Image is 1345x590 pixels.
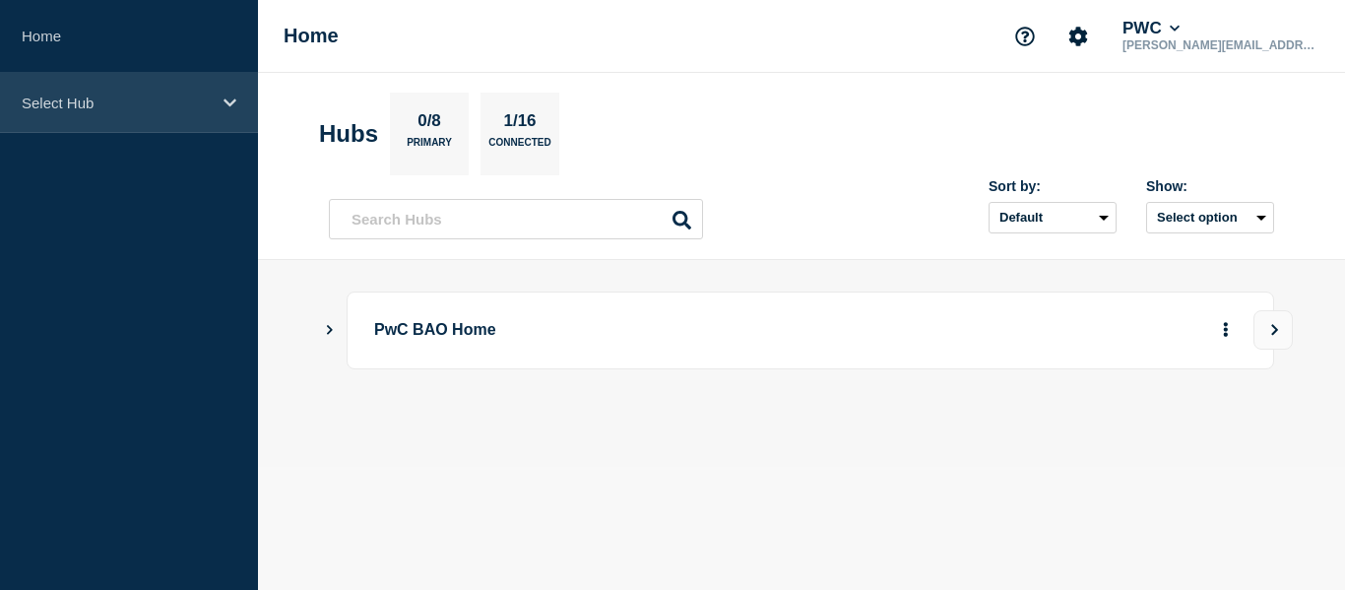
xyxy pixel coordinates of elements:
h1: Home [284,25,339,47]
select: Sort by [989,202,1117,233]
button: Support [1004,16,1046,57]
div: Show: [1146,178,1274,194]
button: View [1253,310,1293,350]
p: Connected [488,137,550,158]
button: Account settings [1057,16,1099,57]
p: Select Hub [22,95,211,111]
h2: Hubs [319,120,378,148]
button: PWC [1119,19,1184,38]
p: 1/16 [496,111,544,137]
button: Select option [1146,202,1274,233]
p: 0/8 [411,111,449,137]
p: [PERSON_NAME][EMAIL_ADDRESS][PERSON_NAME][DOMAIN_NAME] [1119,38,1323,52]
button: Show Connected Hubs [325,323,335,338]
p: PwC BAO Home [374,312,919,349]
button: More actions [1213,312,1239,349]
div: Sort by: [989,178,1117,194]
input: Search Hubs [329,199,703,239]
p: Primary [407,137,452,158]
